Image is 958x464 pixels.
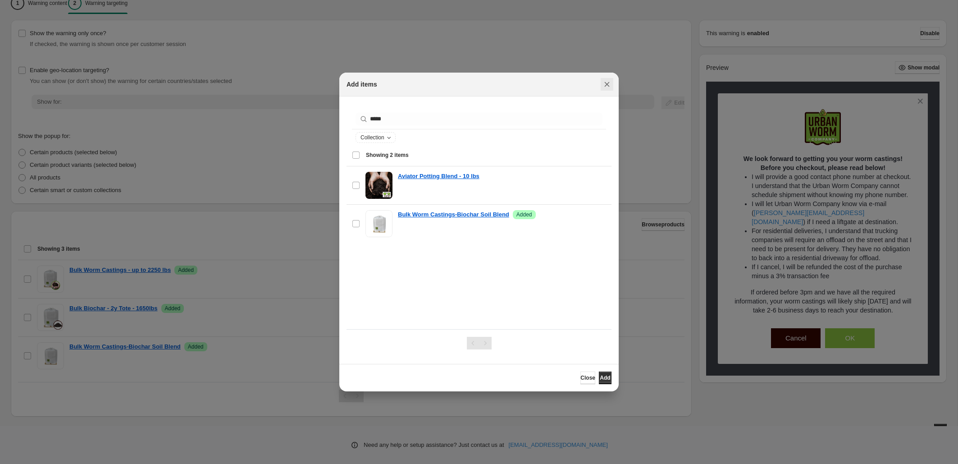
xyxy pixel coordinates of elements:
button: Add [599,372,611,384]
span: Showing 2 items [366,152,409,159]
nav: Pagination [467,337,492,349]
span: Collection [360,134,384,141]
h2: Add items [347,80,377,89]
a: Aviator Potting Blend - 10 lbs [398,172,479,181]
span: Close [580,374,595,381]
a: Bulk Worm Castings-Biochar Soil Blend [398,210,509,219]
span: Added [516,211,532,218]
button: Collection [356,133,395,142]
button: Close [601,78,613,91]
button: Close [580,372,595,384]
span: Add [600,374,610,381]
img: Aviator Potting Blend - 10 lbs [365,172,392,199]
